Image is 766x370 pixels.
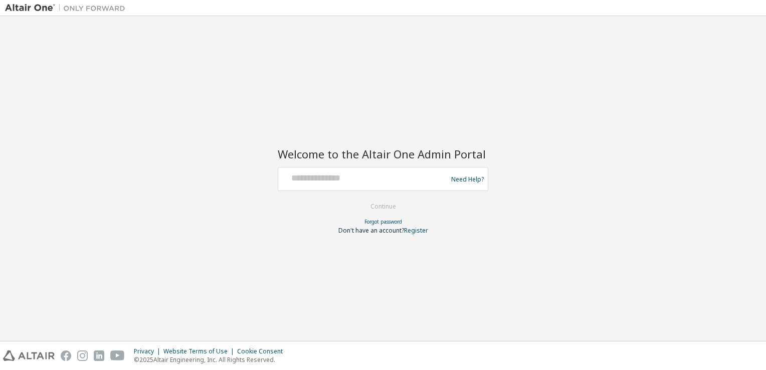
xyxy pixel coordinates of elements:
h2: Welcome to the Altair One Admin Portal [278,147,488,161]
span: Don't have an account? [338,226,404,235]
p: © 2025 Altair Engineering, Inc. All Rights Reserved. [134,355,289,364]
div: Privacy [134,347,163,355]
img: linkedin.svg [94,350,104,361]
img: youtube.svg [110,350,125,361]
img: facebook.svg [61,350,71,361]
div: Website Terms of Use [163,347,237,355]
a: Forgot password [364,218,402,225]
div: Cookie Consent [237,347,289,355]
img: instagram.svg [77,350,88,361]
img: altair_logo.svg [3,350,55,361]
img: Altair One [5,3,130,13]
a: Register [404,226,428,235]
a: Need Help? [451,179,484,179]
